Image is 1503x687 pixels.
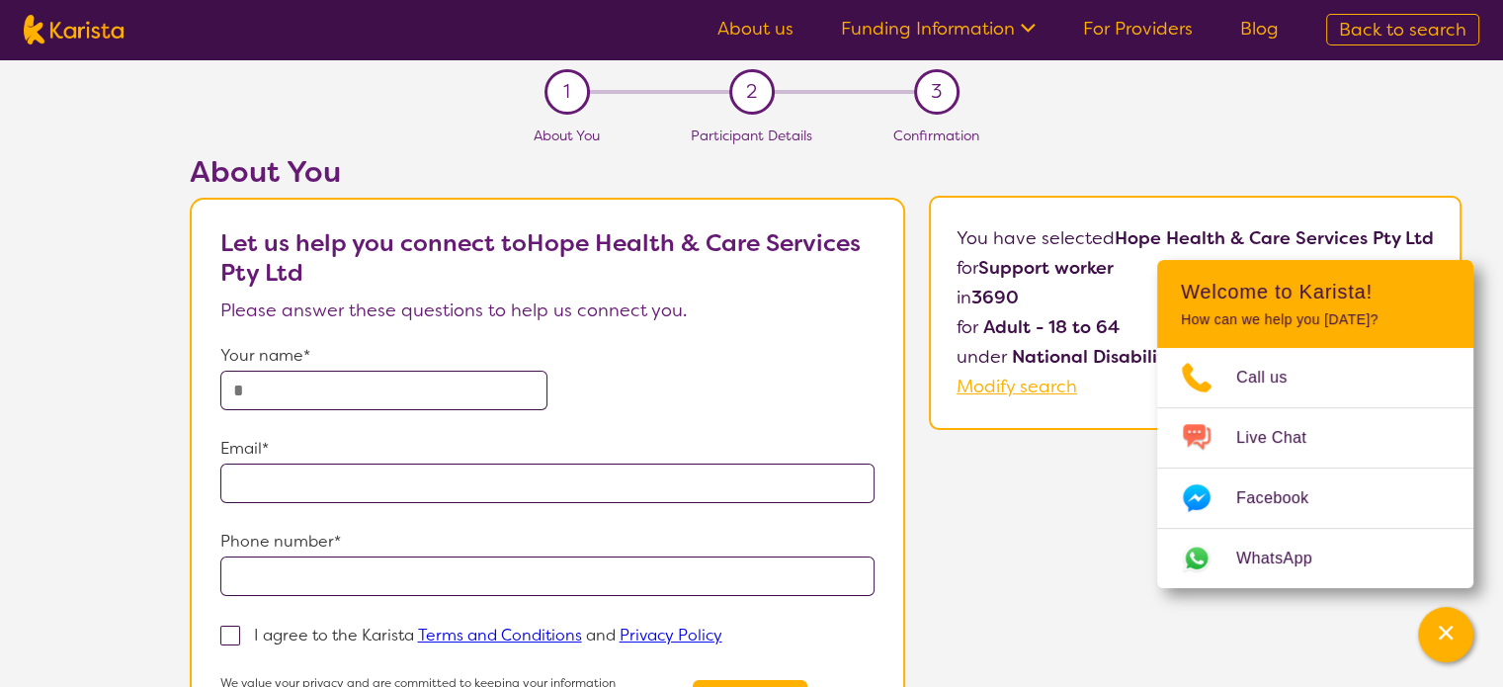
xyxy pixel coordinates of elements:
[931,77,942,107] span: 3
[957,375,1077,398] a: Modify search
[190,154,905,190] h2: About You
[1012,345,1399,369] b: National Disability Insurance Scheme (NDIS)
[957,342,1434,372] p: under .
[971,286,1019,309] b: 3690
[957,253,1434,283] p: for
[1157,260,1473,588] div: Channel Menu
[220,227,861,289] b: Let us help you connect to Hope Health & Care Services Pty Ltd
[978,256,1114,280] b: Support worker
[220,341,875,371] p: Your name*
[983,315,1120,339] b: Adult - 18 to 64
[1339,18,1466,42] span: Back to search
[957,312,1434,342] p: for
[957,223,1434,401] p: You have selected
[1326,14,1479,45] a: Back to search
[1157,529,1473,588] a: Web link opens in a new tab.
[1418,607,1473,662] button: Channel Menu
[1240,17,1279,41] a: Blog
[563,77,570,107] span: 1
[1236,483,1332,513] span: Facebook
[957,283,1434,312] p: in
[254,625,722,645] p: I agree to the Karista and
[1236,544,1336,573] span: WhatsApp
[1181,311,1450,328] p: How can we help you [DATE]?
[893,127,979,144] span: Confirmation
[1083,17,1193,41] a: For Providers
[534,127,600,144] span: About You
[620,625,722,645] a: Privacy Policy
[220,434,875,464] p: Email*
[1236,363,1311,392] span: Call us
[220,527,875,557] p: Phone number*
[746,77,757,107] span: 2
[1115,226,1434,250] b: Hope Health & Care Services Pty Ltd
[1236,423,1330,453] span: Live Chat
[717,17,793,41] a: About us
[24,15,124,44] img: Karista logo
[220,296,875,325] p: Please answer these questions to help us connect you.
[691,127,812,144] span: Participant Details
[418,625,582,645] a: Terms and Conditions
[1181,280,1450,303] h2: Welcome to Karista!
[1157,348,1473,588] ul: Choose channel
[841,17,1036,41] a: Funding Information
